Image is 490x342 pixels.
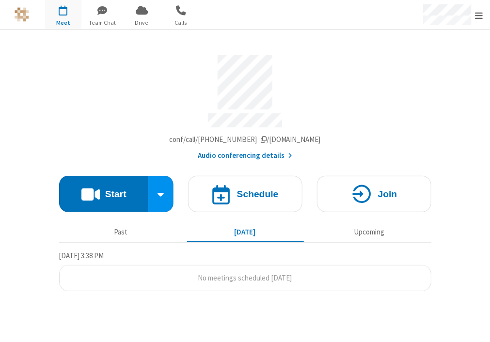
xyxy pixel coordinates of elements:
[188,176,302,212] button: Schedule
[378,189,397,199] h4: Join
[105,189,126,199] h4: Start
[169,134,321,145] button: Copy my meeting room linkCopy my meeting room link
[59,250,431,292] section: Today's Meetings
[124,18,160,27] span: Drive
[148,176,174,212] div: Start conference options
[198,273,292,282] span: No meetings scheduled [DATE]
[311,223,427,241] button: Upcoming
[317,176,431,212] button: Join
[59,176,149,212] button: Start
[15,7,29,22] img: iotum.​ucaas.​tech
[237,189,279,199] h4: Schedule
[187,223,303,241] button: [DATE]
[198,150,292,161] button: Audio conferencing details
[63,223,179,241] button: Past
[59,251,104,260] span: [DATE] 3:38 PM
[163,18,199,27] span: Calls
[169,135,321,144] span: Copy my meeting room link
[59,48,431,161] section: Account details
[45,18,81,27] span: Meet
[84,18,121,27] span: Team Chat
